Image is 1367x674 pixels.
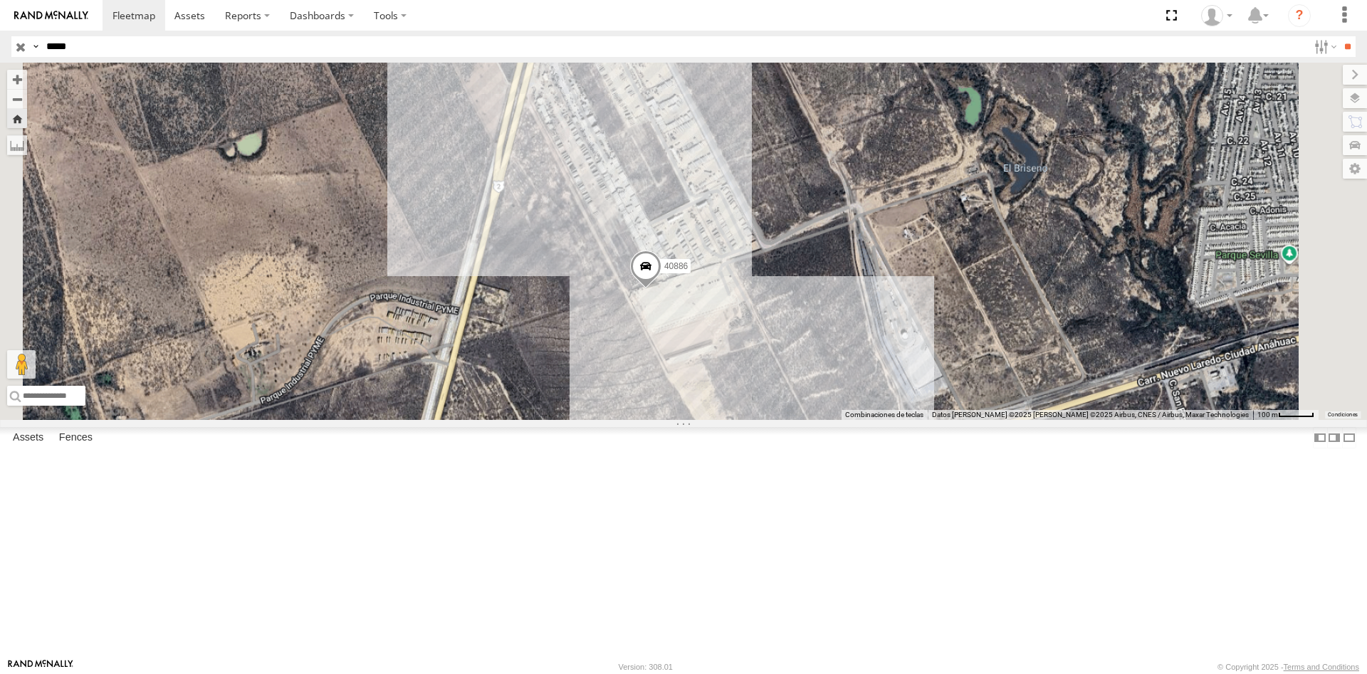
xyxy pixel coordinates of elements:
[1309,36,1339,57] label: Search Filter Options
[1196,5,1237,26] div: Juan Lopez
[1328,412,1358,418] a: Condiciones (se abre en una nueva pestaña)
[1217,663,1359,671] div: © Copyright 2025 -
[1327,427,1341,448] label: Dock Summary Table to the Right
[1342,427,1356,448] label: Hide Summary Table
[7,135,27,155] label: Measure
[7,350,36,379] button: Arrastra el hombrecito naranja al mapa para abrir Street View
[7,70,27,89] button: Zoom in
[845,410,923,420] button: Combinaciones de teclas
[1288,4,1311,27] i: ?
[932,411,1249,418] span: Datos [PERSON_NAME] ©2025 [PERSON_NAME] ©2025 Airbus, CNES / Airbus, Maxar Technologies
[619,663,673,671] div: Version: 308.01
[7,89,27,109] button: Zoom out
[1343,159,1367,179] label: Map Settings
[1253,410,1319,420] button: Escala del mapa: 100 m por 47 píxeles
[8,660,73,674] a: Visit our Website
[30,36,41,57] label: Search Query
[52,428,100,448] label: Fences
[14,11,88,21] img: rand-logo.svg
[6,428,51,448] label: Assets
[664,262,688,272] span: 40886
[1313,427,1327,448] label: Dock Summary Table to the Left
[1257,411,1278,418] span: 100 m
[1284,663,1359,671] a: Terms and Conditions
[7,109,27,128] button: Zoom Home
